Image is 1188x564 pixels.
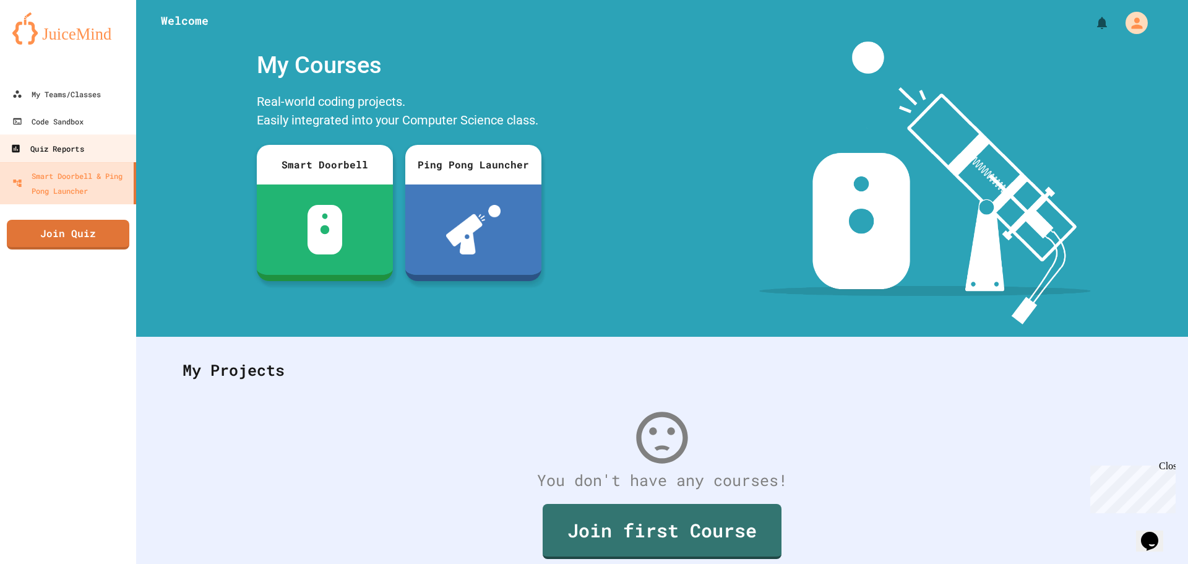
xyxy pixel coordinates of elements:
[1085,461,1176,513] iframe: chat widget
[543,504,781,559] a: Join first Course
[7,220,129,249] a: Join Quiz
[12,168,129,198] div: Smart Doorbell & Ping Pong Launcher
[12,114,84,129] div: Code Sandbox
[12,87,101,102] div: My Teams/Classes
[405,145,541,184] div: Ping Pong Launcher
[759,41,1091,324] img: banner-image-my-projects.png
[257,145,393,184] div: Smart Doorbell
[308,205,343,254] img: sdb-white.svg
[1072,12,1113,33] div: My Notifications
[5,5,85,79] div: Chat with us now!Close
[446,205,501,254] img: ppl-with-ball.png
[1136,514,1176,552] iframe: chat widget
[170,469,1154,492] div: You don't have any courses!
[251,41,548,89] div: My Courses
[1113,9,1151,37] div: My Account
[11,141,84,157] div: Quiz Reports
[251,89,548,136] div: Real-world coding projects. Easily integrated into your Computer Science class.
[12,12,124,45] img: logo-orange.svg
[170,346,1154,394] div: My Projects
